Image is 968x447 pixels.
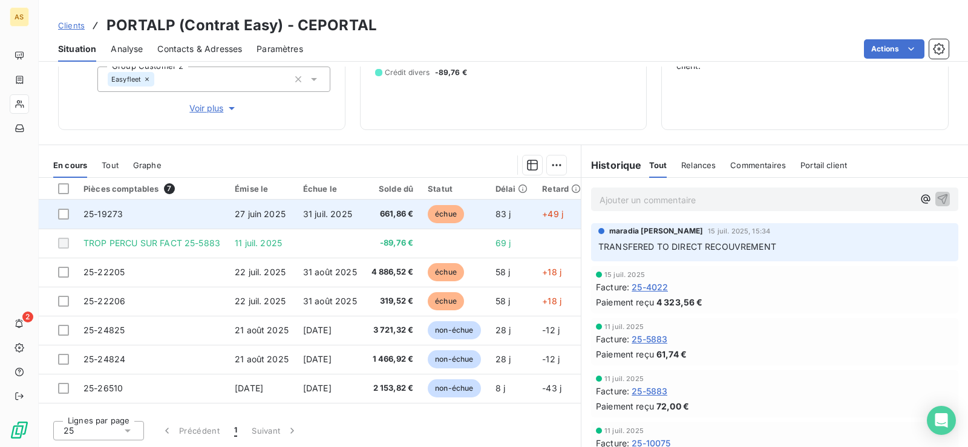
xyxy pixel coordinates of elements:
span: Paramètres [257,43,303,55]
span: 83 j [495,209,511,219]
span: 69 j [495,238,511,248]
span: 28 j [495,325,511,335]
span: 319,52 € [371,295,414,307]
span: échue [428,263,464,281]
span: 25-22206 [83,296,125,306]
div: Pièces comptables [83,183,220,194]
span: Portail client [800,160,847,170]
span: 15 juil. 2025, 15:34 [708,227,770,235]
span: 8 j [495,383,505,393]
span: 661,86 € [371,208,414,220]
span: -43 j [542,383,561,393]
div: AS [10,7,29,27]
span: 31 août 2025 [303,296,357,306]
input: Ajouter une valeur [154,74,164,85]
span: 61,74 € [656,348,687,361]
div: Solde dû [371,184,414,194]
div: Vous n’avez pas accès aux informations de relance de ce client. [676,26,934,115]
span: 7 [164,183,175,194]
span: 25 [64,425,74,437]
span: 2 153,82 € [371,382,414,394]
span: 72,00 € [656,400,689,413]
button: Suivant [244,418,306,443]
span: non-échue [428,350,480,368]
span: Graphe [133,160,162,170]
button: 1 [227,418,244,443]
span: 22 juil. 2025 [235,267,286,277]
span: 31 août 2025 [303,267,357,277]
span: Paiement reçu [596,296,654,308]
span: non-échue [428,321,480,339]
span: +18 j [542,267,561,277]
img: Logo LeanPay [10,420,29,440]
span: 21 août 2025 [235,354,289,364]
span: 1 466,92 € [371,353,414,365]
div: Statut [428,184,480,194]
h3: PORTALP (Contrat Easy) - CEPORTAL [106,15,377,36]
span: Situation [58,43,96,55]
span: 25-24825 [83,325,125,335]
span: -12 j [542,354,560,364]
span: 28 j [495,354,511,364]
span: -89,76 € [371,237,414,249]
span: [DATE] [235,383,263,393]
span: 11 juil. 2025 [604,427,644,434]
span: 25-24824 [83,354,125,364]
span: 11 juil. 2025 [604,375,644,382]
span: 3 721,32 € [371,324,414,336]
span: 58 j [495,267,511,277]
span: Tout [649,160,667,170]
button: Précédent [154,418,227,443]
div: Émise le [235,184,289,194]
span: [DATE] [303,325,332,335]
span: TRANSFERED TO DIRECT RECOUVREMENT [598,241,776,252]
span: Paiement reçu [596,348,654,361]
span: Voir plus [189,102,238,114]
span: 25-5883 [632,385,667,397]
span: 2 [22,312,33,322]
span: +18 j [542,296,561,306]
div: Échue le [303,184,357,194]
div: Délai [495,184,528,194]
span: 1 [234,425,237,437]
button: Actions [864,39,924,59]
span: Analyse [111,43,143,55]
span: En cours [53,160,87,170]
button: Voir plus [97,102,330,115]
span: échue [428,205,464,223]
span: TROP PERCU SUR FACT 25-5883 [83,238,220,248]
span: Paiement reçu [596,400,654,413]
span: 31 juil. 2025 [303,209,352,219]
span: 22 juil. 2025 [235,296,286,306]
span: Facture : [596,281,629,293]
div: Open Intercom Messenger [927,406,956,435]
span: 25-22205 [83,267,125,277]
h6: Historique [581,158,642,172]
span: [DATE] [303,354,332,364]
span: [DATE] [303,383,332,393]
span: 11 juil. 2025 [235,238,282,248]
span: échue [428,292,464,310]
span: 58 j [495,296,511,306]
span: Tout [102,160,119,170]
span: 15 juil. 2025 [604,271,645,278]
span: 27 juin 2025 [235,209,286,219]
span: 21 août 2025 [235,325,289,335]
span: Clients [58,21,85,30]
span: Facture : [596,333,629,345]
span: non-échue [428,379,480,397]
span: Relances [681,160,716,170]
span: Commentaires [730,160,786,170]
span: 4 323,56 € [656,296,703,308]
div: Retard [542,184,581,194]
span: 25-5883 [632,333,667,345]
span: Crédit divers [385,67,430,78]
a: Clients [58,19,85,31]
span: 25-4022 [632,281,668,293]
span: Contacts & Adresses [157,43,242,55]
span: -12 j [542,325,560,335]
span: Easyfleet [111,76,141,83]
span: 25-19273 [83,209,123,219]
span: +49 j [542,209,563,219]
span: Facture : [596,385,629,397]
